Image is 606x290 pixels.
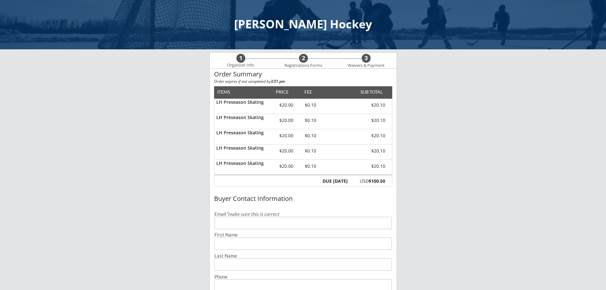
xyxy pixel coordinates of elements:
[223,63,258,68] div: Organizer Info
[349,133,385,138] div: $20.10
[214,80,392,83] div: Order expires if not completed by
[300,133,321,138] div: $0.10
[299,55,308,62] div: 2
[214,253,392,258] div: Last Name
[216,161,270,166] div: LH Preseason Skating
[273,90,292,94] div: PRICE
[271,79,285,84] strong: 3:51 pm
[214,212,392,216] div: Email
[300,118,321,123] div: $0.10
[217,90,240,94] div: ITEMS
[273,164,300,168] div: $20.00
[6,18,600,30] div: [PERSON_NAME] Hockey
[349,164,385,168] div: $20.10
[214,195,392,202] div: Buyer Contact Information
[236,55,245,62] div: 1
[300,103,321,107] div: $0.10
[226,211,279,217] em: make sure this is correct
[216,131,270,135] div: LH Preseason Skating
[358,90,383,94] div: SUB TOTAL
[214,274,392,279] div: Phone
[349,103,385,107] div: $20.10
[282,63,325,68] div: Registrations Forms
[362,55,371,62] div: 3
[349,118,385,123] div: $20.10
[369,178,385,184] strong: $100.50
[273,118,300,123] div: $20.00
[349,149,385,153] div: $20.10
[300,90,317,94] div: FEE
[321,179,348,183] div: DUE [DATE]
[300,164,321,168] div: $0.10
[351,179,385,183] div: USD
[344,63,388,68] div: Waivers & Payment
[273,149,300,153] div: $20.00
[216,100,270,104] div: LH Preseason Skating
[214,232,392,237] div: First Name
[216,115,270,120] div: LH Preseason Skating
[300,149,321,153] div: $0.10
[273,133,300,138] div: $20.00
[216,146,270,150] div: LH Preseason Skating
[214,71,392,78] div: Order Summary
[273,103,300,107] div: $20.00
